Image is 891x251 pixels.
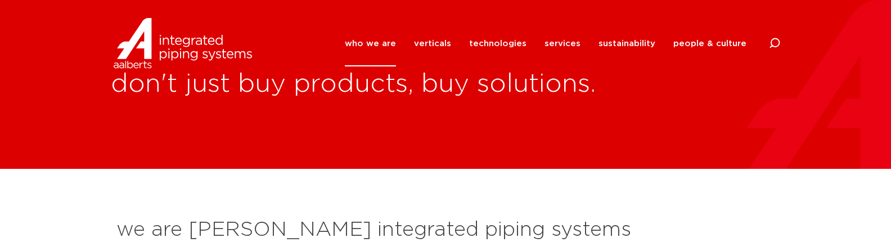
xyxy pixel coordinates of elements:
[414,21,451,66] a: verticals
[544,21,580,66] a: services
[469,21,526,66] a: technologies
[345,21,396,66] a: who we are
[111,66,891,102] h1: don't just buy products, buy solutions.
[345,21,746,66] nav: Menu
[673,21,746,66] a: people & culture
[598,21,655,66] a: sustainability
[116,217,775,244] h2: we are [PERSON_NAME] integrated piping systems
